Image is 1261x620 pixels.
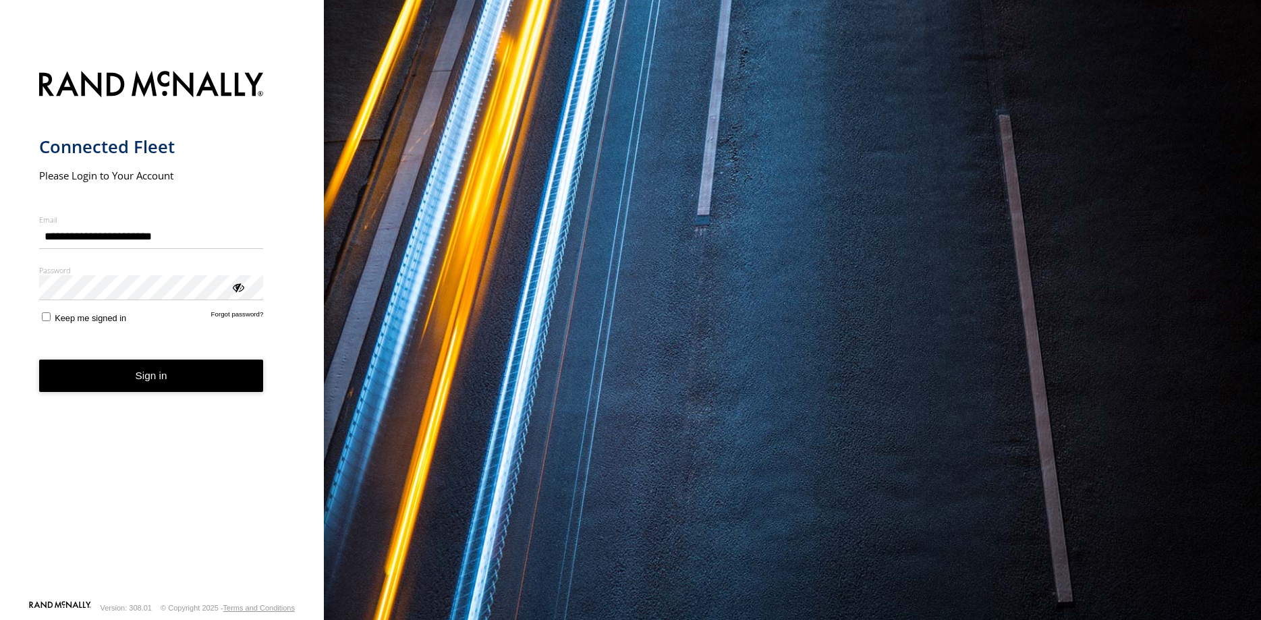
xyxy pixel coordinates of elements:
a: Terms and Conditions [223,604,295,612]
span: Keep me signed in [55,313,126,323]
form: main [39,63,285,600]
a: Forgot password? [211,310,264,323]
a: Visit our Website [29,601,91,615]
div: Version: 308.01 [101,604,152,612]
label: Email [39,215,264,225]
input: Keep me signed in [42,312,51,321]
img: Rand McNally [39,68,264,103]
h1: Connected Fleet [39,136,264,158]
h2: Please Login to Your Account [39,169,264,182]
div: © Copyright 2025 - [161,604,295,612]
div: ViewPassword [231,280,244,293]
button: Sign in [39,360,264,393]
label: Password [39,265,264,275]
